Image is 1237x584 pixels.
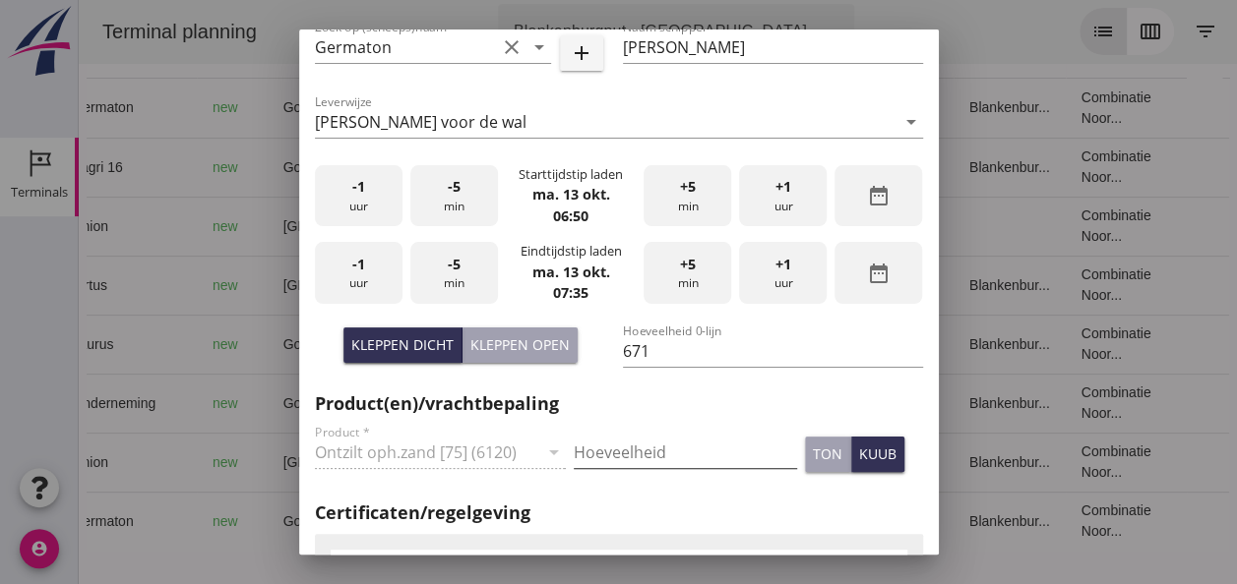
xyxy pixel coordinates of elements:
[205,393,370,414] div: Gouda
[420,79,528,138] td: 672
[205,452,370,473] div: [GEOGRAPHIC_DATA]
[315,242,402,304] div: uur
[570,41,593,65] i: add
[205,275,370,296] div: [GEOGRAPHIC_DATA]
[725,256,875,315] td: 18
[118,197,189,256] td: new
[205,97,370,118] div: Gouda
[8,18,194,45] div: Terminal planning
[813,443,842,464] div: ton
[118,256,189,315] td: new
[463,327,578,363] button: Kleppen open
[410,242,498,304] div: min
[351,334,454,355] div: Kleppen dicht
[254,101,268,115] i: directions_boat
[315,165,402,227] div: uur
[875,374,987,433] td: Blankenbur...
[725,315,875,374] td: 18
[355,219,369,233] i: directions_boat
[435,20,728,43] div: Blankenburgput - [GEOGRAPHIC_DATA]
[626,492,725,551] td: Ontzilt oph.zan...
[680,254,696,275] span: +5
[899,110,923,134] i: arrow_drop_down
[875,433,987,492] td: Blankenbur...
[118,492,189,551] td: new
[644,165,731,227] div: min
[805,437,851,472] button: ton
[254,396,268,410] i: directions_boat
[352,254,365,275] span: -1
[867,262,891,285] i: date_range
[553,206,588,225] strong: 06:50
[1115,20,1139,43] i: filter_list
[875,79,987,138] td: Blankenbur...
[1013,20,1036,43] i: list
[987,374,1109,433] td: Combinatie Noor...
[623,335,923,367] input: Hoeveelheid 0-lijn
[739,242,827,304] div: uur
[987,138,1109,197] td: Combinatie Noor...
[626,197,725,256] td: Filling sand
[410,165,498,227] div: min
[740,20,764,43] i: arrow_drop_down
[448,176,461,198] span: -5
[680,176,696,198] span: +5
[626,256,725,315] td: Filling sand
[118,374,189,433] td: new
[626,79,725,138] td: Ontzilt oph.zan...
[315,31,496,63] input: Zoek op (scheeps)naam
[460,221,475,233] small: m3
[626,315,725,374] td: Ontzilt oph.zan...
[623,31,923,63] input: Naam schipper
[520,242,621,261] div: Eindtijdstip laden
[574,437,797,468] input: Hoeveelheid
[420,138,528,197] td: 1298
[460,339,475,351] small: m3
[420,374,528,433] td: 1231
[725,79,875,138] td: 18
[352,176,365,198] span: -1
[315,499,923,526] h2: Certificaten/regelgeving
[118,138,189,197] td: new
[626,374,725,433] td: Ontzilt oph.zan...
[527,35,551,59] i: arrow_drop_down
[355,278,369,292] i: directions_boat
[315,390,923,417] h2: Product(en)/vrachtbepaling
[205,334,370,355] div: Gouda
[725,138,875,197] td: 18
[531,263,609,281] strong: ma. 13 okt.
[987,197,1109,256] td: Combinatie Noor...
[254,337,268,351] i: directions_boat
[254,514,268,528] i: directions_boat
[859,443,897,464] div: kuub
[254,160,268,174] i: directions_boat
[420,433,528,492] td: 480
[626,138,725,197] td: Ontzilt oph.zan...
[987,433,1109,492] td: Combinatie Noor...
[775,254,791,275] span: +1
[867,184,891,207] i: date_range
[851,437,904,472] button: kuub
[118,315,189,374] td: new
[725,433,875,492] td: 18
[205,157,370,178] div: Gouda
[205,216,370,237] div: [GEOGRAPHIC_DATA]
[531,185,609,204] strong: ma. 13 okt.
[626,433,725,492] td: Filling sand
[725,374,875,433] td: 18
[118,433,189,492] td: new
[118,79,189,138] td: new
[460,102,475,114] small: m3
[420,315,528,374] td: 999
[553,283,588,302] strong: 07:35
[875,492,987,551] td: Blankenbur...
[205,511,370,532] div: Gouda
[775,176,791,198] span: +1
[725,197,875,256] td: 18
[460,516,475,528] small: m3
[420,492,528,551] td: 672
[875,256,987,315] td: Blankenbur...
[987,256,1109,315] td: Combinatie Noor...
[875,138,987,197] td: Blankenbur...
[448,254,461,275] span: -5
